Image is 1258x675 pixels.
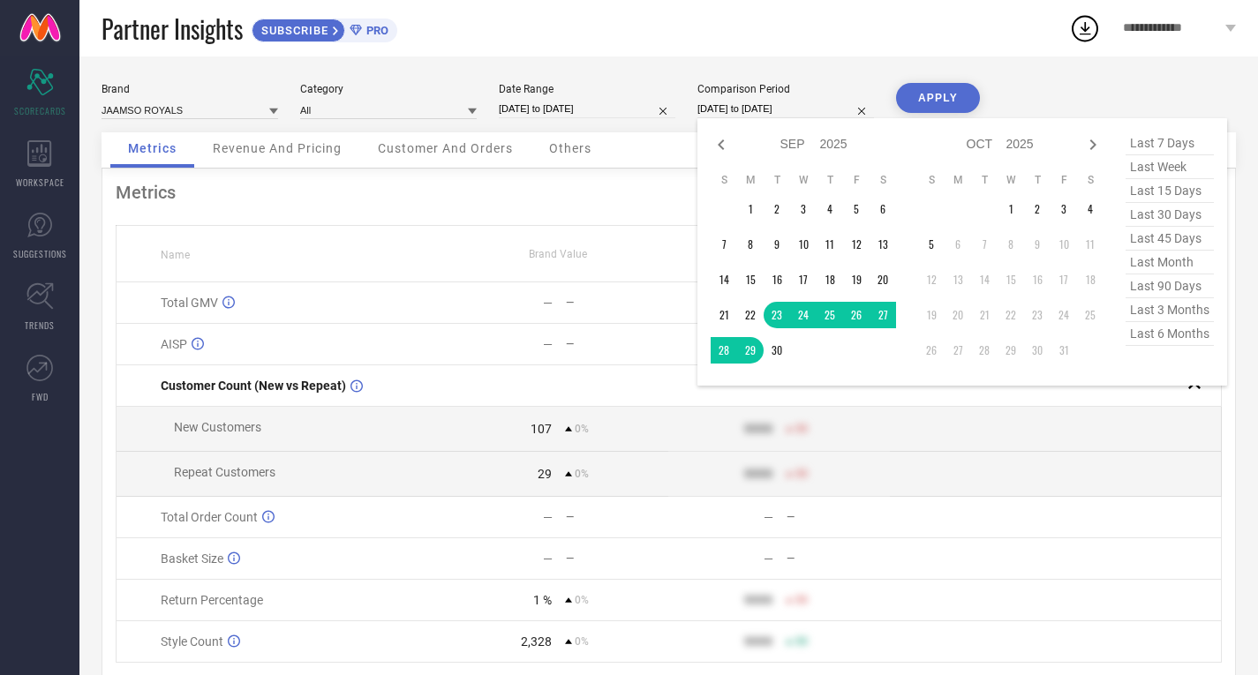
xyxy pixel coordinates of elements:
[843,231,870,258] td: Fri Sep 12 2025
[543,337,553,351] div: —
[764,231,790,258] td: Tue Sep 09 2025
[971,302,998,328] td: Tue Oct 21 2025
[737,266,764,293] td: Mon Sep 15 2025
[787,511,889,523] div: —
[1024,231,1051,258] td: Thu Oct 09 2025
[843,173,870,187] th: Friday
[1024,196,1051,222] td: Thu Oct 02 2025
[161,379,346,393] span: Customer Count (New vs Repeat)
[744,422,772,436] div: 9999
[1077,173,1104,187] th: Saturday
[1069,12,1101,44] div: Open download list
[744,634,772,649] div: 9999
[1126,179,1214,203] span: last 15 days
[945,266,971,293] td: Mon Oct 13 2025
[538,467,552,481] div: 29
[787,552,889,565] div: —
[566,338,668,350] div: —
[918,173,945,187] th: Sunday
[161,510,258,524] span: Total Order Count
[161,551,223,566] span: Basket Size
[870,231,896,258] td: Sat Sep 13 2025
[790,196,817,222] td: Wed Sep 03 2025
[161,337,187,351] span: AISP
[1051,266,1077,293] td: Fri Oct 17 2025
[566,296,668,309] div: —
[1126,155,1214,179] span: last week
[764,337,790,364] td: Tue Sep 30 2025
[795,468,808,480] span: 50
[1051,337,1077,364] td: Fri Oct 31 2025
[711,134,732,155] div: Previous month
[843,266,870,293] td: Fri Sep 19 2025
[575,594,589,606] span: 0%
[817,302,843,328] td: Thu Sep 25 2025
[764,551,773,566] div: —
[1077,302,1104,328] td: Sat Oct 25 2025
[843,302,870,328] td: Fri Sep 26 2025
[499,83,675,95] div: Date Range
[16,176,64,189] span: WORKSPACE
[1077,196,1104,222] td: Sat Oct 04 2025
[764,302,790,328] td: Tue Sep 23 2025
[711,173,737,187] th: Sunday
[549,141,591,155] span: Others
[1126,298,1214,322] span: last 3 months
[971,231,998,258] td: Tue Oct 07 2025
[1126,131,1214,155] span: last 7 days
[918,231,945,258] td: Sun Oct 05 2025
[764,173,790,187] th: Tuesday
[764,510,773,524] div: —
[575,635,589,648] span: 0%
[25,319,55,332] span: TRENDS
[918,302,945,328] td: Sun Oct 19 2025
[161,249,190,261] span: Name
[945,337,971,364] td: Mon Oct 27 2025
[174,465,275,479] span: Repeat Customers
[945,173,971,187] th: Monday
[1126,251,1214,274] span: last month
[252,14,397,42] a: SUBSCRIBEPRO
[870,266,896,293] td: Sat Sep 20 2025
[817,231,843,258] td: Thu Sep 11 2025
[161,634,223,649] span: Style Count
[543,296,553,310] div: —
[13,247,67,260] span: SUGGESTIONS
[737,231,764,258] td: Mon Sep 08 2025
[896,83,980,113] button: APPLY
[711,302,737,328] td: Sun Sep 21 2025
[711,266,737,293] td: Sun Sep 14 2025
[1051,196,1077,222] td: Fri Oct 03 2025
[711,337,737,364] td: Sun Sep 28 2025
[102,83,278,95] div: Brand
[378,141,513,155] span: Customer And Orders
[1051,302,1077,328] td: Fri Oct 24 2025
[575,468,589,480] span: 0%
[697,83,874,95] div: Comparison Period
[737,173,764,187] th: Monday
[737,196,764,222] td: Mon Sep 01 2025
[795,594,808,606] span: 50
[252,24,333,37] span: SUBSCRIBE
[362,24,388,37] span: PRO
[1126,203,1214,227] span: last 30 days
[744,593,772,607] div: 9999
[1126,322,1214,346] span: last 6 months
[998,196,1024,222] td: Wed Oct 01 2025
[300,83,477,95] div: Category
[531,422,552,436] div: 107
[918,266,945,293] td: Sun Oct 12 2025
[1024,266,1051,293] td: Thu Oct 16 2025
[790,266,817,293] td: Wed Sep 17 2025
[1126,227,1214,251] span: last 45 days
[971,173,998,187] th: Tuesday
[790,173,817,187] th: Wednesday
[870,302,896,328] td: Sat Sep 27 2025
[744,467,772,481] div: 9999
[817,266,843,293] td: Thu Sep 18 2025
[32,390,49,403] span: FWD
[213,141,342,155] span: Revenue And Pricing
[998,337,1024,364] td: Wed Oct 29 2025
[795,423,808,435] span: 50
[870,196,896,222] td: Sat Sep 06 2025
